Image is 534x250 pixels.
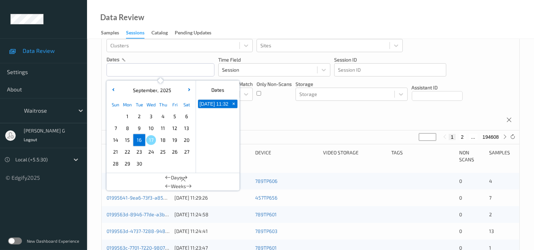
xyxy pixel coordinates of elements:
[134,147,144,157] span: 23
[158,123,168,133] span: 11
[174,228,250,235] div: [DATE] 11:24:41
[181,146,193,158] div: Choose Saturday September 27 of 2025
[459,149,485,163] div: Non Scans
[412,84,463,91] p: Assistant ID
[489,195,492,201] span: 7
[131,87,157,93] span: September
[171,183,186,190] span: Weeks
[145,122,157,134] div: Choose Wednesday September 10 of 2025
[111,135,120,145] span: 14
[230,100,237,107] span: +
[182,147,191,157] span: 27
[175,28,218,38] a: Pending Updates
[133,158,145,170] div: Choose Tuesday September 30 of 2025
[480,134,501,140] button: 194608
[169,122,181,134] div: Choose Friday September 12 of 2025
[157,146,169,158] div: Choose Thursday September 25 of 2025
[101,28,126,38] a: Samples
[133,99,145,111] div: Tue
[255,228,277,234] a: 789TP603
[489,149,515,163] div: Samples
[218,56,330,63] p: Time Field
[146,123,156,133] span: 10
[230,100,237,108] button: +
[181,134,193,146] div: Choose Saturday September 20 of 2025
[459,211,462,217] span: 0
[257,81,292,88] p: Only Non-Scans
[107,195,201,201] a: 01995641-9ea6-73f3-a853-ab78dc8af8b6
[133,122,145,134] div: Choose Tuesday September 09 of 2025
[121,122,133,134] div: Choose Monday September 08 of 2025
[169,146,181,158] div: Choose Friday September 26 of 2025
[110,134,121,146] div: Choose Sunday September 14 of 2025
[198,100,230,108] button: [DATE] 11:32
[334,56,446,63] p: Session ID
[169,99,181,111] div: Fri
[255,195,277,201] a: 457TP656
[121,158,133,170] div: Choose Monday September 29 of 2025
[323,149,386,163] div: Video Storage
[110,146,121,158] div: Choose Sunday September 21 of 2025
[146,135,156,145] span: 17
[157,134,169,146] div: Choose Thursday September 18 of 2025
[157,122,169,134] div: Choose Thursday September 11 of 2025
[111,123,120,133] span: 7
[459,228,462,234] span: 0
[170,112,180,121] span: 5
[158,112,168,121] span: 4
[123,159,132,169] span: 29
[174,211,250,218] div: [DATE] 11:24:58
[134,112,144,121] span: 2
[157,158,169,170] div: Choose Thursday October 02 of 2025
[145,146,157,158] div: Choose Wednesday September 24 of 2025
[459,134,466,140] button: 2
[255,149,318,163] div: Device
[107,228,202,234] a: 0199563d-4737-7288-9488-355f5c703b16
[111,159,120,169] span: 28
[255,178,277,184] a: 789TP606
[182,123,191,133] span: 13
[175,29,211,38] div: Pending Updates
[134,159,144,169] span: 30
[100,14,144,21] div: Data Review
[111,147,120,157] span: 21
[146,147,156,157] span: 24
[126,28,151,39] a: Sessions
[121,134,133,146] div: Choose Monday September 15 of 2025
[151,29,168,38] div: Catalog
[123,112,132,121] span: 1
[181,111,193,122] div: Choose Saturday September 06 of 2025
[134,123,144,133] span: 9
[391,149,454,163] div: Tags
[107,56,119,63] p: dates
[174,194,250,201] div: [DATE] 11:29:26
[121,99,133,111] div: Mon
[171,174,182,181] span: Days
[110,158,121,170] div: Choose Sunday September 28 of 2025
[196,83,239,97] div: Dates
[169,158,181,170] div: Choose Friday October 03 of 2025
[134,135,144,145] span: 16
[158,135,168,145] span: 18
[123,147,132,157] span: 22
[459,178,462,184] span: 0
[146,112,156,121] span: 3
[459,195,462,201] span: 0
[182,112,191,121] span: 6
[255,211,277,217] a: 789TP601
[110,99,121,111] div: Sun
[133,146,145,158] div: Choose Tuesday September 23 of 2025
[170,147,180,157] span: 26
[469,134,477,140] button: ...
[158,87,171,93] span: 2025
[157,99,169,111] div: Thu
[170,123,180,133] span: 12
[158,147,168,157] span: 25
[133,134,145,146] div: Choose Tuesday September 16 of 2025
[181,158,193,170] div: Choose Saturday October 04 of 2025
[107,211,201,217] a: 0199563d-8946-77de-a3b1-dd5cc03acd81
[133,111,145,122] div: Choose Tuesday September 02 of 2025
[121,146,133,158] div: Choose Monday September 22 of 2025
[181,99,193,111] div: Sat
[296,81,408,88] p: Storage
